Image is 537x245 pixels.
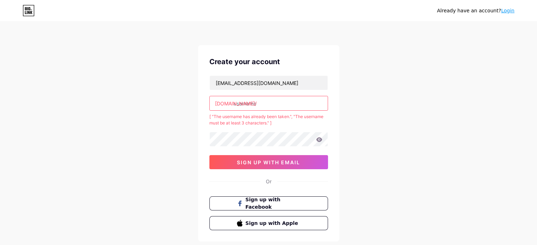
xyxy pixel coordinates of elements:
[209,56,328,67] div: Create your account
[210,96,328,110] input: username
[209,114,328,126] div: [ "The username has already been taken.", "The username must be at least 3 characters." ]
[266,178,272,185] div: Or
[245,220,300,227] span: Sign up with Apple
[215,100,257,107] div: [DOMAIN_NAME]/
[209,155,328,169] button: sign up with email
[210,76,328,90] input: Email
[209,196,328,210] button: Sign up with Facebook
[237,159,300,165] span: sign up with email
[501,8,514,13] a: Login
[245,196,300,211] span: Sign up with Facebook
[437,7,514,14] div: Already have an account?
[209,216,328,230] button: Sign up with Apple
